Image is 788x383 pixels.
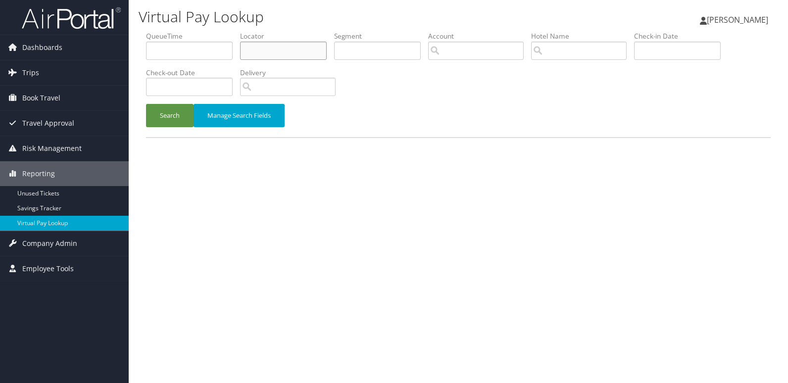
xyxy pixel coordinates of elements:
[22,231,77,256] span: Company Admin
[22,136,82,161] span: Risk Management
[634,31,728,41] label: Check-in Date
[531,31,634,41] label: Hotel Name
[22,86,60,110] span: Book Travel
[700,5,778,35] a: [PERSON_NAME]
[240,68,343,78] label: Delivery
[146,68,240,78] label: Check-out Date
[146,31,240,41] label: QueueTime
[428,31,531,41] label: Account
[22,161,55,186] span: Reporting
[139,6,565,27] h1: Virtual Pay Lookup
[194,104,285,127] button: Manage Search Fields
[240,31,334,41] label: Locator
[22,60,39,85] span: Trips
[22,111,74,136] span: Travel Approval
[22,256,74,281] span: Employee Tools
[334,31,428,41] label: Segment
[22,35,62,60] span: Dashboards
[22,6,121,30] img: airportal-logo.png
[707,14,768,25] span: [PERSON_NAME]
[146,104,194,127] button: Search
